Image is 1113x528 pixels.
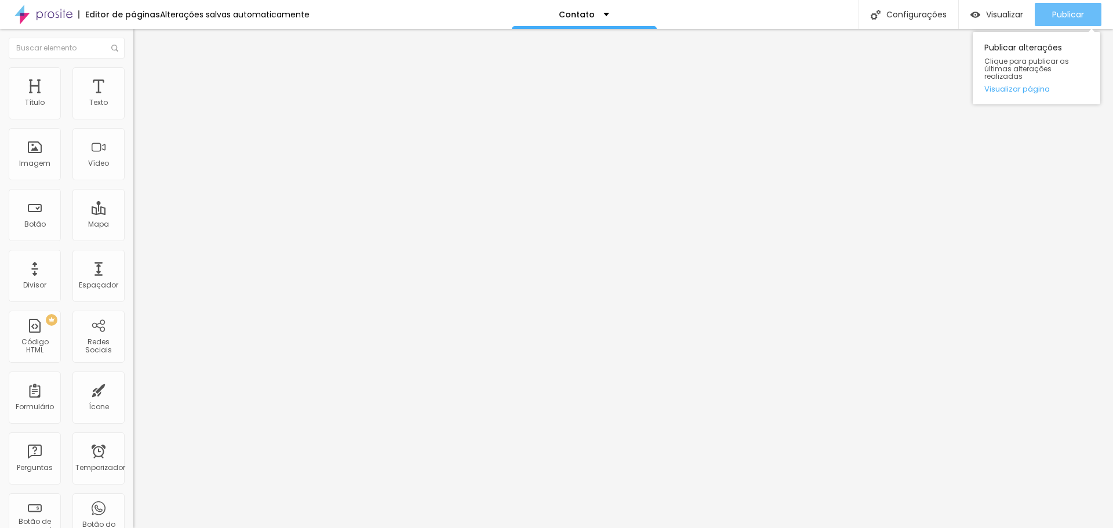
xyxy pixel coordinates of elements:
[1035,3,1101,26] button: Publicar
[24,219,46,229] font: Botão
[871,10,881,20] img: Ícone
[959,3,1035,26] button: Visualizar
[88,219,109,229] font: Mapa
[984,85,1089,93] a: Visualizar página
[88,158,109,168] font: Vídeo
[984,42,1062,53] font: Publicar alterações
[111,45,118,52] img: Ícone
[984,83,1050,94] font: Visualizar página
[17,463,53,472] font: Perguntas
[986,9,1023,20] font: Visualizar
[970,10,980,20] img: view-1.svg
[21,337,49,355] font: Código HTML
[9,38,125,59] input: Buscar elemento
[85,9,160,20] font: Editor de páginas
[25,97,45,107] font: Título
[85,337,112,355] font: Redes Sociais
[23,280,46,290] font: Divisor
[16,402,54,412] font: Formulário
[79,280,118,290] font: Espaçador
[559,9,595,20] font: Contato
[89,402,109,412] font: Ícone
[886,9,947,20] font: Configurações
[75,463,125,472] font: Temporizador
[984,56,1069,81] font: Clique para publicar as últimas alterações realizadas
[1052,9,1084,20] font: Publicar
[160,9,310,20] font: Alterações salvas automaticamente
[89,97,108,107] font: Texto
[19,158,50,168] font: Imagem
